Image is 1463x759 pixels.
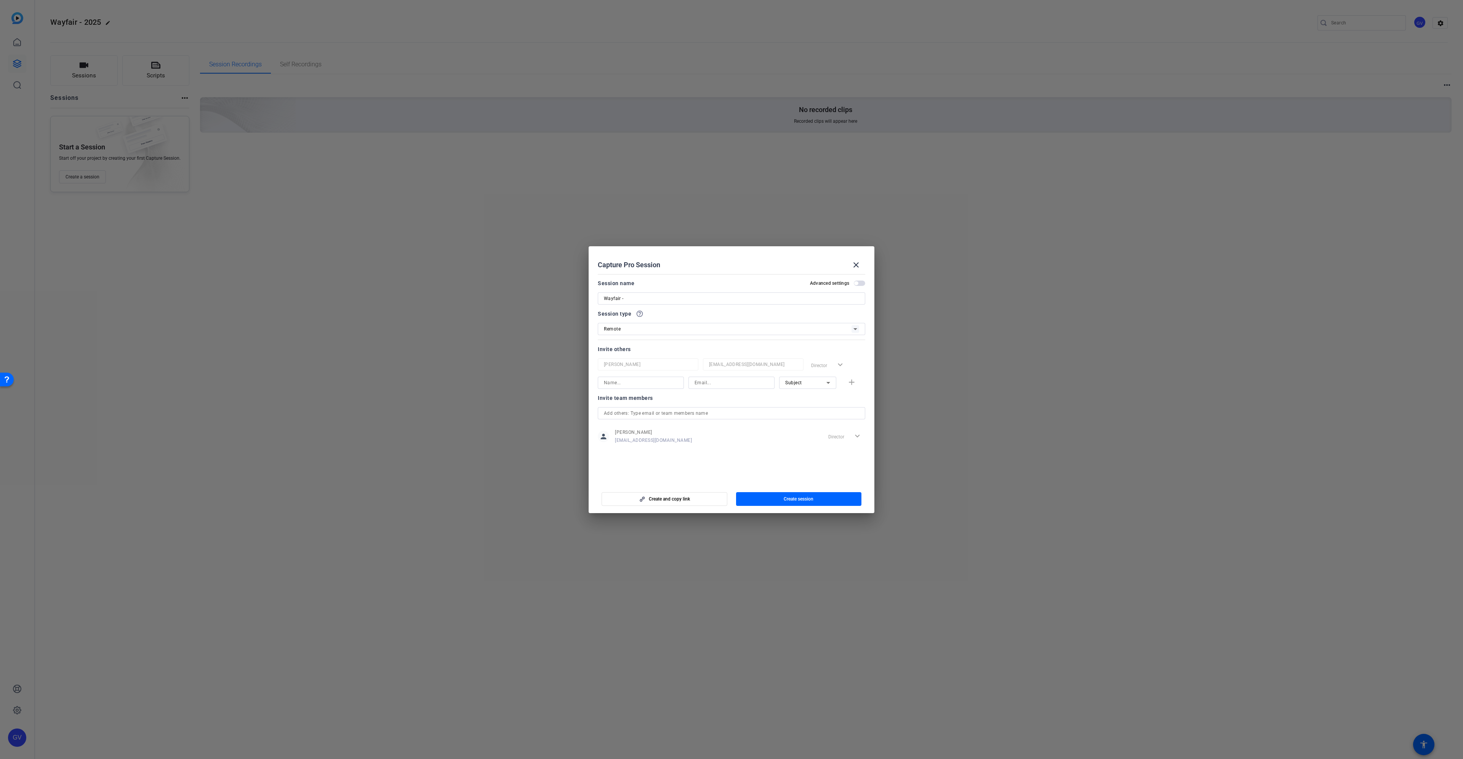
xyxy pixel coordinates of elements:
[604,294,859,303] input: Enter Session Name
[598,309,631,318] span: Session type
[598,393,865,403] div: Invite team members
[785,380,802,385] span: Subject
[598,279,634,288] div: Session name
[695,378,768,387] input: Email...
[598,345,865,354] div: Invite others
[598,256,865,274] div: Capture Pro Session
[709,360,797,369] input: Email...
[736,492,862,506] button: Create session
[636,310,643,318] mat-icon: help_outline
[852,260,861,270] mat-icon: close
[810,280,849,286] h2: Advanced settings
[649,496,690,502] span: Create and copy link
[598,431,609,442] mat-icon: person
[604,326,621,332] span: Remote
[604,409,859,418] input: Add others: Type email or team members name
[604,378,678,387] input: Name...
[604,360,692,369] input: Name...
[615,429,692,435] span: [PERSON_NAME]
[602,492,727,506] button: Create and copy link
[615,437,692,443] span: [EMAIL_ADDRESS][DOMAIN_NAME]
[784,496,813,502] span: Create session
